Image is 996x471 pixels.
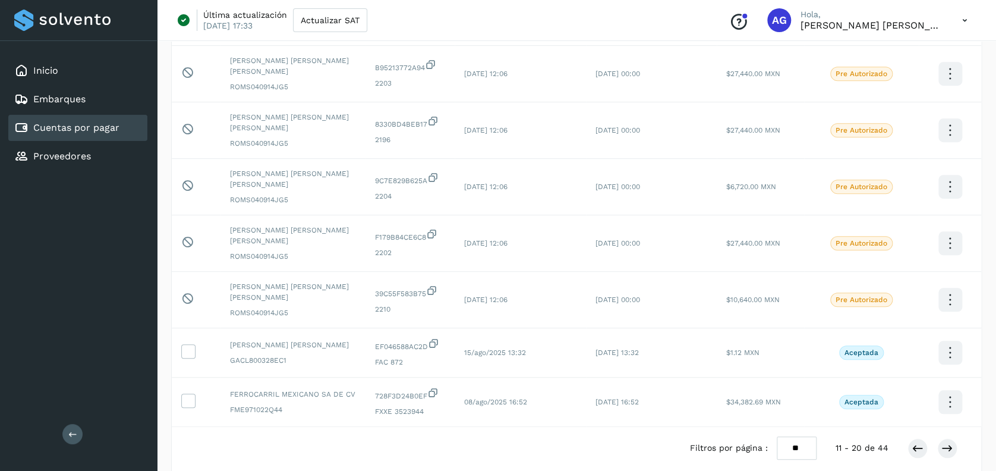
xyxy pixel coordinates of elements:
span: 2204 [375,191,445,202]
span: FXXE 3523944 [375,406,445,417]
span: B95213772A94 [375,59,445,73]
p: Aceptada [844,398,878,406]
a: Inicio [33,65,58,76]
span: EF046588AC2D [375,338,445,352]
span: Filtros por página : [689,442,767,454]
span: [DATE] 12:06 [464,296,508,304]
span: $6,720.00 MXN [726,183,776,191]
span: [PERSON_NAME] [PERSON_NAME] [PERSON_NAME] [230,168,356,190]
p: Pre Autorizado [836,239,887,247]
p: Última actualización [203,10,287,20]
span: [DATE] 00:00 [595,126,640,134]
span: 2196 [375,134,445,145]
span: [DATE] 12:06 [464,183,508,191]
span: 08/ago/2025 16:52 [464,398,527,406]
span: $34,382.69 MXN [726,398,781,406]
span: 728F3D24B0EF [375,387,445,401]
p: Abigail Gonzalez Leon [800,20,943,31]
span: [DATE] 12:06 [464,126,508,134]
span: 9C7E829B625A [375,172,445,186]
span: FME971022Q44 [230,404,356,415]
span: [DATE] 12:06 [464,70,508,78]
span: [PERSON_NAME] [PERSON_NAME] [PERSON_NAME] [230,55,356,77]
span: [DATE] 12:06 [464,239,508,247]
span: [PERSON_NAME] [PERSON_NAME] [PERSON_NAME] [230,281,356,303]
span: [DATE] 00:00 [595,296,640,304]
p: Pre Autorizado [836,183,887,191]
span: 8330BD4BEB17 [375,115,445,130]
span: [PERSON_NAME] [PERSON_NAME] [230,340,356,350]
span: ROMS040914JG5 [230,81,356,92]
button: Actualizar SAT [293,8,367,32]
p: [DATE] 17:33 [203,20,253,31]
span: [DATE] 00:00 [595,70,640,78]
p: Pre Autorizado [836,296,887,304]
span: F179B84CE6C8 [375,228,445,243]
p: Hola, [800,10,943,20]
a: Embarques [33,93,86,105]
span: ROMS040914JG5 [230,251,356,262]
span: ROMS040914JG5 [230,138,356,149]
span: 2210 [375,304,445,315]
span: FAC 872 [375,357,445,368]
a: Cuentas por pagar [33,122,119,133]
span: 2203 [375,78,445,89]
span: $27,440.00 MXN [726,126,780,134]
div: Embarques [8,86,147,112]
span: $1.12 MXN [726,348,759,357]
span: [PERSON_NAME] [PERSON_NAME] [PERSON_NAME] [230,225,356,246]
span: 2202 [375,247,445,258]
p: Pre Autorizado [836,70,887,78]
span: [DATE] 16:52 [595,398,639,406]
span: FERROCARRIL MEXICANO SA DE CV [230,389,356,400]
span: 15/ago/2025 13:32 [464,348,526,357]
span: [DATE] 00:00 [595,239,640,247]
span: 11 - 20 de 44 [836,442,888,454]
span: ROMS040914JG5 [230,194,356,205]
a: Proveedores [33,150,91,162]
span: Actualizar SAT [301,16,360,24]
span: 39C55F583B75 [375,285,445,299]
span: ROMS040914JG5 [230,307,356,318]
div: Inicio [8,58,147,84]
span: GACL800328EC1 [230,355,356,366]
span: $10,640.00 MXN [726,296,780,304]
p: Pre Autorizado [836,126,887,134]
p: Aceptada [844,348,878,357]
span: $27,440.00 MXN [726,239,780,247]
div: Cuentas por pagar [8,115,147,141]
span: [DATE] 00:00 [595,183,640,191]
span: $27,440.00 MXN [726,70,780,78]
div: Proveedores [8,143,147,169]
span: [PERSON_NAME] [PERSON_NAME] [PERSON_NAME] [230,112,356,133]
span: [DATE] 13:32 [595,348,639,357]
